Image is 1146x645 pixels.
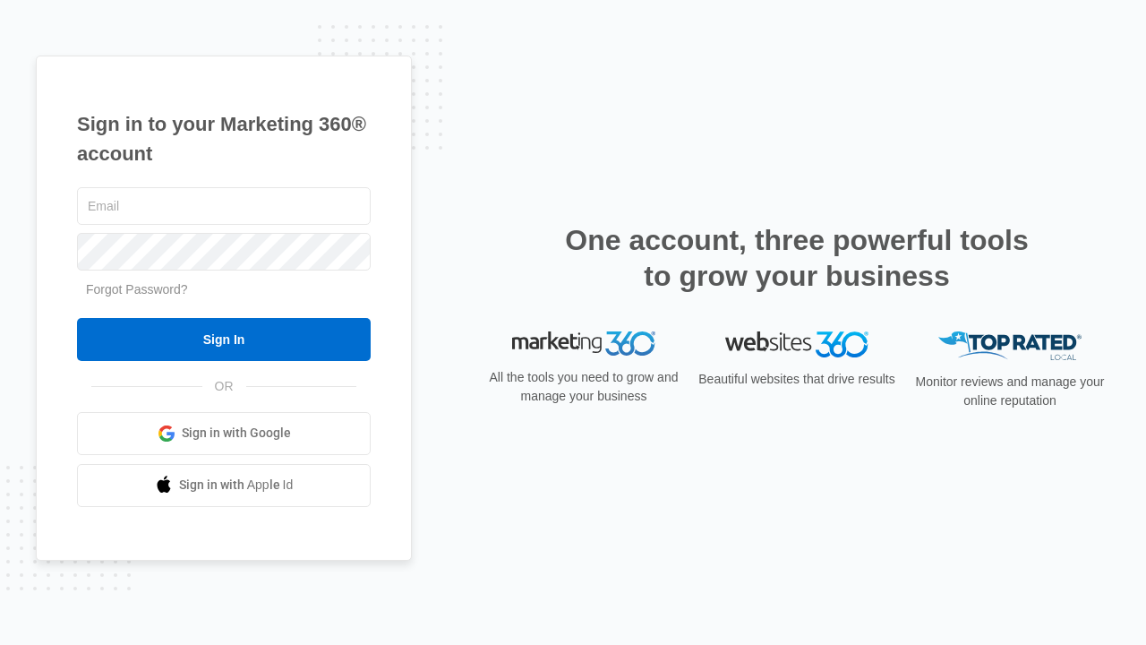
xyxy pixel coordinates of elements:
[77,187,371,225] input: Email
[86,282,188,297] a: Forgot Password?
[77,412,371,455] a: Sign in with Google
[77,109,371,168] h1: Sign in to your Marketing 360® account
[179,476,294,494] span: Sign in with Apple Id
[560,222,1034,294] h2: One account, three powerful tools to grow your business
[77,318,371,361] input: Sign In
[910,373,1110,410] p: Monitor reviews and manage your online reputation
[77,464,371,507] a: Sign in with Apple Id
[182,424,291,443] span: Sign in with Google
[725,331,868,357] img: Websites 360
[697,370,897,389] p: Beautiful websites that drive results
[483,368,684,406] p: All the tools you need to grow and manage your business
[512,331,655,357] img: Marketing 360
[938,331,1082,361] img: Top Rated Local
[202,377,246,396] span: OR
